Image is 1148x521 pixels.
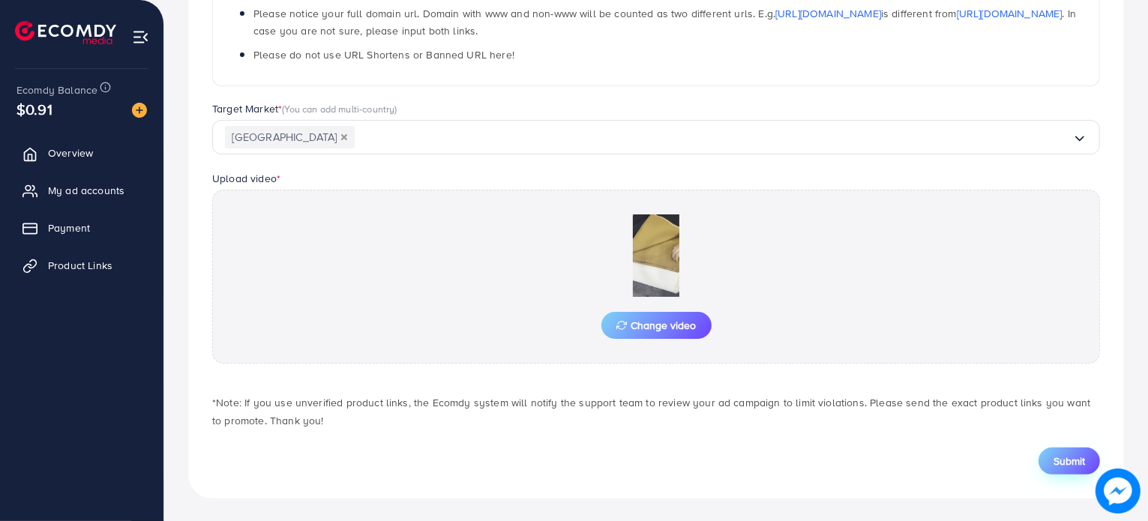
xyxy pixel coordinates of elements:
[48,220,90,235] span: Payment
[282,102,397,115] span: (You can add multi-country)
[48,258,112,273] span: Product Links
[132,28,149,46] img: menu
[48,145,93,160] span: Overview
[212,171,280,186] label: Upload video
[48,183,124,198] span: My ad accounts
[11,250,152,280] a: Product Links
[355,126,1072,149] input: Search for option
[212,394,1100,430] p: *Note: If you use unverified product links, the Ecomdy system will notify the support team to rev...
[1054,454,1085,469] span: Submit
[11,213,152,243] a: Payment
[581,214,731,297] img: Preview Image
[601,312,712,339] button: Change video
[1039,448,1100,475] button: Submit
[132,103,147,118] img: image
[1096,469,1141,514] img: image
[11,175,152,205] a: My ad accounts
[16,82,97,97] span: Ecomdy Balance
[253,6,1076,38] span: Please notice your full domain url. Domain with www and non-www will be counted as two different ...
[225,126,355,149] span: [GEOGRAPHIC_DATA]
[253,47,514,62] span: Please do not use URL Shortens or Banned URL here!
[957,6,1063,21] a: [URL][DOMAIN_NAME]
[616,320,697,331] span: Change video
[15,21,116,44] img: logo
[16,98,52,120] span: $0.91
[212,101,397,116] label: Target Market
[340,133,348,141] button: Deselect Pakistan
[775,6,881,21] a: [URL][DOMAIN_NAME]
[212,120,1100,155] div: Search for option
[11,138,152,168] a: Overview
